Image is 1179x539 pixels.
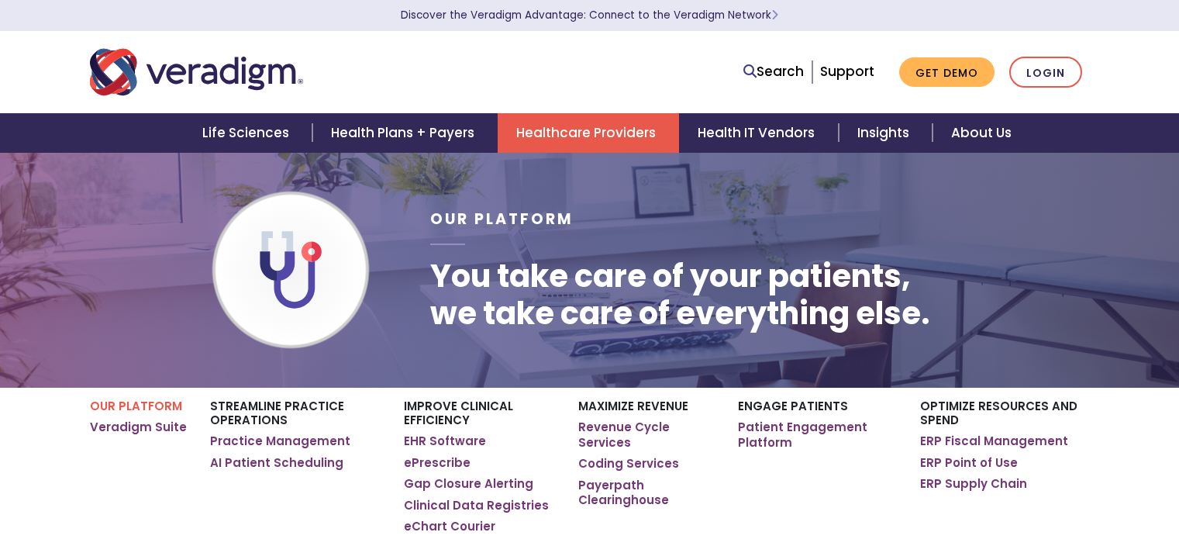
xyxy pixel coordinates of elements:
[578,478,714,508] a: Payerpath Clearinghouse
[90,420,187,435] a: Veradigm Suite
[771,8,778,22] span: Learn More
[1009,57,1082,88] a: Login
[404,519,495,534] a: eChart Courier
[920,476,1027,492] a: ERP Supply Chain
[210,434,350,449] a: Practice Management
[899,57,995,88] a: Get Demo
[578,456,679,472] a: Coding Services
[820,62,874,81] a: Support
[312,113,498,153] a: Health Plans + Payers
[401,8,778,22] a: Discover the Veradigm Advantage: Connect to the Veradigm NetworkLearn More
[578,420,714,450] a: Revenue Cycle Services
[430,257,930,332] h1: You take care of your patients, we take care of everything else.
[430,209,574,230] span: Our Platform
[920,434,1068,449] a: ERP Fiscal Management
[404,476,533,492] a: Gap Closure Alerting
[210,455,343,471] a: AI Patient Scheduling
[404,455,471,471] a: ePrescribe
[498,113,679,153] a: Healthcare Providers
[933,113,1030,153] a: About Us
[743,61,804,82] a: Search
[738,420,897,450] a: Patient Engagement Platform
[404,434,486,449] a: EHR Software
[90,47,303,98] img: Veradigm logo
[920,455,1018,471] a: ERP Point of Use
[184,113,312,153] a: Life Sciences
[404,498,549,513] a: Clinical Data Registries
[679,113,838,153] a: Health IT Vendors
[839,113,933,153] a: Insights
